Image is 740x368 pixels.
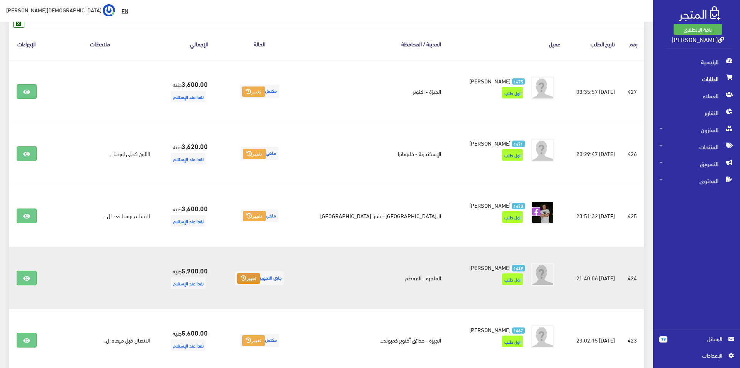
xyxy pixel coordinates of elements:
[665,351,722,360] span: اﻹعدادات
[567,185,621,247] td: [DATE] 23:51:32
[241,209,278,223] span: ملغي
[460,76,525,85] a: 1475 [PERSON_NAME]
[241,147,278,160] span: ملغي
[659,53,734,70] span: الرئيسية
[531,263,554,286] img: avatar.png
[653,172,740,189] a: المحتوى
[171,91,206,102] span: نقدا عند الإستلام
[9,28,44,60] th: الإجراءات
[182,141,208,151] strong: 3,620.00
[674,334,722,343] span: الرسائل
[240,334,279,347] span: مكتمل
[305,122,447,185] td: الإسكندرية - كليوباترا
[469,137,511,148] span: [PERSON_NAME]
[119,4,131,18] a: EN
[621,28,644,60] th: رقم
[531,76,554,100] img: avatar.png
[460,139,525,147] a: 1471 [PERSON_NAME]
[469,75,511,86] span: [PERSON_NAME]
[156,122,214,185] td: جنيه
[469,324,511,335] span: [PERSON_NAME]
[672,34,724,45] a: [PERSON_NAME]
[235,271,284,285] span: جاري التجهيز
[512,141,525,147] span: 1471
[567,122,621,185] td: [DATE] 20:29:47
[460,201,525,209] a: 1470 [PERSON_NAME]
[243,149,266,159] button: تغيير
[214,28,305,60] th: الحالة
[659,155,734,172] span: التسويق
[502,336,523,347] span: اول طلب
[659,87,734,104] span: العملاء
[44,28,156,60] th: ملاحظات
[171,153,206,164] span: نقدا عند الإستلام
[240,85,279,98] span: مكتمل
[156,185,214,247] td: جنيه
[502,273,523,285] span: اول طلب
[659,104,734,121] span: التقارير
[653,70,740,87] a: الطلبات
[531,325,554,348] img: avatar.png
[653,138,740,155] a: المنتجات
[621,247,644,309] td: 424
[679,6,720,21] img: .
[460,263,525,271] a: 1469 [PERSON_NAME]
[469,200,511,210] span: [PERSON_NAME]
[621,185,644,247] td: 425
[512,265,525,271] span: 1469
[9,315,39,344] iframe: Drift Widget Chat Controller
[182,203,208,213] strong: 3,600.00
[44,185,156,247] td: التسليم يوميا بعد ال...
[659,336,667,343] span: 79
[659,334,734,351] a: 79 الرسائل
[242,335,265,346] button: تغيير
[243,211,266,222] button: تغيير
[659,138,734,155] span: المنتجات
[460,325,525,334] a: 1467 [PERSON_NAME]
[6,5,102,15] span: [DEMOGRAPHIC_DATA][PERSON_NAME]
[305,28,447,60] th: المدينة / المحافظة
[305,60,447,123] td: الجيزة - اكتوبر
[659,172,734,189] span: المحتوى
[447,28,567,60] th: عميل
[567,60,621,123] td: [DATE] 03:35:57
[653,53,740,70] a: الرئيسية
[512,78,525,85] span: 1475
[305,185,447,247] td: ال[GEOGRAPHIC_DATA] - شبرا [GEOGRAPHIC_DATA]
[502,149,523,161] span: اول طلب
[182,327,208,337] strong: 5,600.00
[502,211,523,223] span: اول طلب
[502,87,523,98] span: اول طلب
[653,87,740,104] a: العملاء
[305,247,447,309] td: القاهرة - المقطم
[469,262,511,273] span: [PERSON_NAME]
[156,60,214,123] td: جنيه
[122,6,128,15] u: EN
[531,139,554,162] img: avatar.png
[242,86,265,97] button: تغيير
[182,79,208,89] strong: 3,600.00
[156,28,214,60] th: اﻹجمالي
[621,60,644,123] td: 427
[171,215,206,227] span: نقدا عند الإستلام
[674,24,722,35] a: باقة الإنطلاق
[531,201,554,224] img: picture
[653,121,740,138] a: المخزون
[156,247,214,309] td: جنيه
[6,4,115,16] a: ... [DEMOGRAPHIC_DATA][PERSON_NAME]
[621,122,644,185] td: 426
[567,247,621,309] td: [DATE] 21:40:06
[171,277,206,289] span: نقدا عند الإستلام
[182,265,208,275] strong: 5,900.00
[237,273,260,284] button: تغيير
[653,104,740,121] a: التقارير
[659,121,734,138] span: المخزون
[567,28,621,60] th: تاريخ الطلب
[659,351,734,363] a: اﻹعدادات
[44,122,156,185] td: االلون كحلي اورجنا...
[103,4,115,17] img: ...
[512,327,525,334] span: 1467
[659,70,734,87] span: الطلبات
[512,203,525,209] span: 1470
[171,339,206,351] span: نقدا عند الإستلام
